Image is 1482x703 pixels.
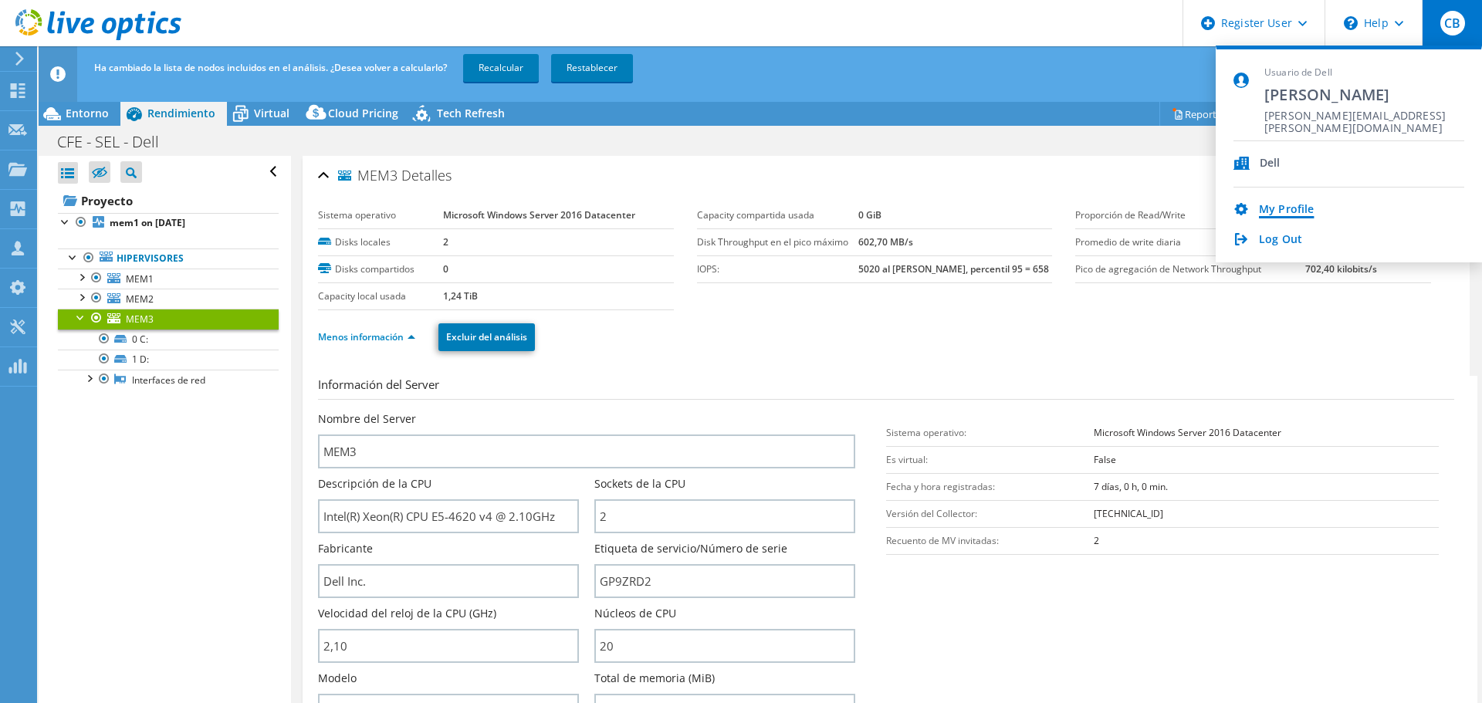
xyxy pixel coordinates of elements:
a: 0 C: [58,330,279,350]
label: Nombre del Server [318,411,416,427]
a: mem1 on [DATE] [58,213,279,233]
a: Log Out [1259,233,1302,248]
svg: \n [1344,16,1358,30]
b: 5020 al [PERSON_NAME], percentil 95 = 658 [858,262,1049,275]
label: Descripción de la CPU [318,476,431,492]
a: My Profile [1259,203,1314,218]
a: Menos información [318,330,415,343]
b: [TECHNICAL_ID] [1094,507,1163,520]
a: MEM1 [58,269,279,289]
h3: Información del Server [318,376,1454,400]
span: Cloud Pricing [328,106,398,120]
a: Proyecto [58,188,279,213]
a: Hipervisores [58,248,279,269]
label: Fabricante [318,541,373,556]
a: MEM2 [58,289,279,309]
span: Usuario de Dell [1264,66,1464,79]
label: Proporción de Read/Write [1075,208,1305,223]
label: Promedio de write diaria [1075,235,1305,250]
td: Sistema operativo: [886,419,1094,446]
label: Etiqueta de servicio/Número de serie [594,541,787,556]
span: Rendimiento [147,106,215,120]
b: 0 GiB [858,208,881,221]
span: Ha cambiado la lista de nodos incluidos en el análisis. ¿Desea volver a calcularlo? [94,61,447,74]
td: Es virtual: [886,446,1094,473]
label: Modelo [318,671,357,686]
b: 602,70 MB/s [858,235,913,248]
a: Recalcular [463,54,539,82]
label: Pico de agregación de Network Throughput [1075,262,1305,277]
span: Entorno [66,106,109,120]
label: Capacity compartida usada [697,208,858,223]
a: Reports [1159,102,1233,126]
label: Disks compartidos [318,262,443,277]
h1: CFE - SEL - Dell [50,134,183,150]
span: MEM3 [126,313,154,326]
a: Excluir del análisis [438,323,535,351]
label: Sistema operativo [318,208,443,223]
span: Virtual [254,106,289,120]
span: Tech Refresh [437,106,505,120]
span: MEM3 [338,168,398,184]
span: [PERSON_NAME][EMAIL_ADDRESS][PERSON_NAME][DOMAIN_NAME] [1264,110,1464,124]
a: Restablecer [551,54,633,82]
b: Microsoft Windows Server 2016 Datacenter [443,208,635,221]
b: False [1094,453,1116,466]
td: Versión del Collector: [886,500,1094,527]
label: Sockets de la CPU [594,476,685,492]
b: 1,24 TiB [443,289,478,302]
span: MEM1 [126,272,154,286]
label: Núcleos de CPU [594,606,676,621]
b: mem1 on [DATE] [110,216,185,229]
b: 2 [443,235,448,248]
a: 1 D: [58,350,279,370]
a: MEM3 [58,309,279,329]
span: Detalles [401,166,452,184]
b: 0 [443,262,448,275]
label: Velocidad del reloj de la CPU (GHz) [318,606,496,621]
b: 2 [1094,534,1099,547]
div: Dell [1260,157,1281,171]
a: Interfaces de red [58,370,279,390]
label: Disks locales [318,235,443,250]
label: Total de memoria (MiB) [594,671,715,686]
span: [PERSON_NAME] [1264,84,1464,105]
b: 7 días, 0 h, 0 min. [1094,480,1168,493]
b: Microsoft Windows Server 2016 Datacenter [1094,426,1281,439]
label: IOPS: [697,262,858,277]
td: Recuento de MV invitadas: [886,527,1094,554]
label: Disk Throughput en el pico máximo [697,235,858,250]
span: CB [1440,11,1465,35]
b: 702,40 kilobits/s [1305,262,1377,275]
label: Capacity local usada [318,289,443,304]
td: Fecha y hora registradas: [886,473,1094,500]
span: MEM2 [126,292,154,306]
